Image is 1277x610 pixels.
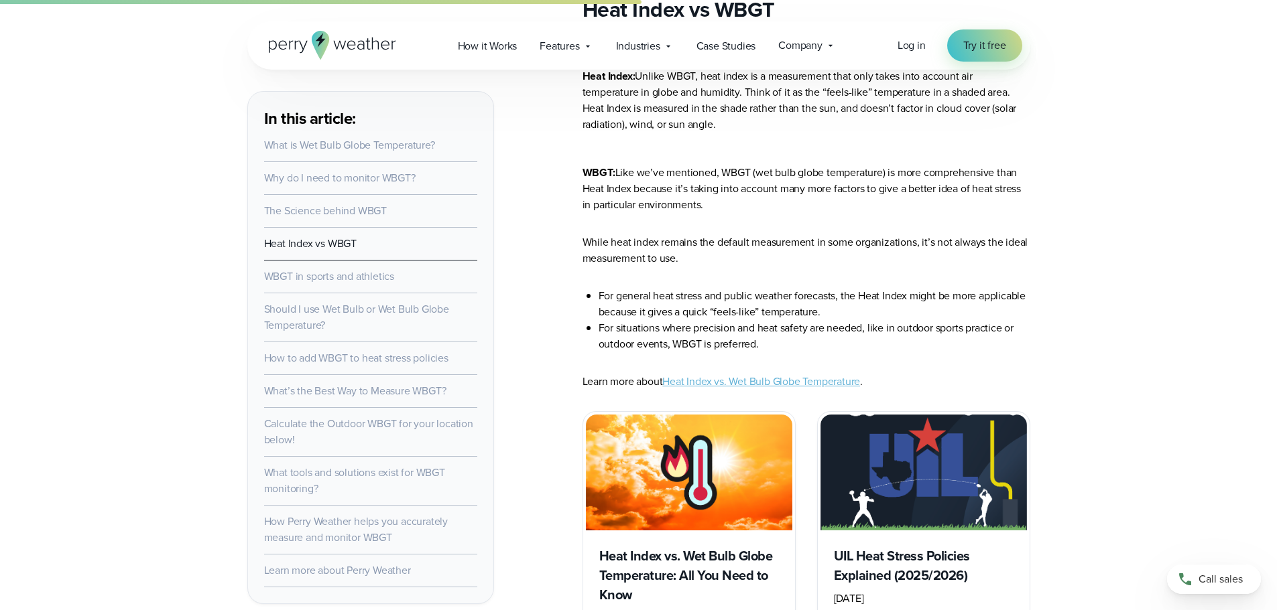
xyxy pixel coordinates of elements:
li: For general heat stress and public weather forecasts, the Heat Index might be more applicable bec... [599,288,1030,320]
strong: Heat Index: [583,68,635,84]
p: Unlike WBGT, heat index is a measurement that only takes into account air temperature in globe an... [583,68,1030,213]
strong: WBGT: [583,165,615,180]
h3: Heat Index vs. Wet Bulb Globe Temperature: All You Need to Know [599,546,779,605]
a: Try it free [947,29,1022,62]
img: UIL Heat Stress & WBGT Recommendations [820,414,1027,530]
p: Learn more about . [583,374,1030,390]
span: Features [540,38,579,54]
a: What tools and solutions exist for WBGT monitoring? [264,465,445,496]
a: WBGT in sports and athletics [264,269,394,284]
a: Heat Index vs WBGT [264,236,357,251]
span: Case Studies [696,38,756,54]
p: While heat index remains the default measurement in some organizations, it’s not always the ideal... [583,234,1030,266]
a: Learn more about Perry Weather [264,562,411,578]
span: Log in [898,37,926,53]
a: Log in [898,37,926,54]
li: For situations where precision and heat safety are needed, like in outdoor sports practice or out... [599,320,1030,352]
span: Company [778,37,823,54]
a: Calculate the Outdoor WBGT for your location below! [264,416,473,447]
a: The Science behind WBGT [264,203,387,218]
a: What is Wet Bulb Globe Temperature? [264,137,435,153]
span: How it Works [458,38,518,54]
a: Heat Index vs. Wet Bulb Globe Temperature [662,374,860,389]
span: Call sales [1199,571,1243,587]
img: Heat Index vs Wet bulb globe temperature [586,414,792,530]
a: How to add WBGT to heat stress policies [264,350,448,366]
h3: In this article: [264,108,477,129]
span: Industries [616,38,660,54]
a: Should I use Wet Bulb or Wet Bulb Globe Temperature? [264,301,449,333]
a: Why do I need to monitor WBGT? [264,170,416,185]
a: How Perry Weather helps you accurately measure and monitor WBGT [264,514,448,545]
h3: UIL Heat Stress Policies Explained (2025/2026) [834,546,1014,585]
a: Case Studies [685,32,768,60]
div: [DATE] [834,591,1014,607]
a: Call sales [1167,564,1261,594]
a: What’s the Best Way to Measure WBGT? [264,383,446,398]
a: How it Works [446,32,529,60]
span: Try it free [963,37,1006,54]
